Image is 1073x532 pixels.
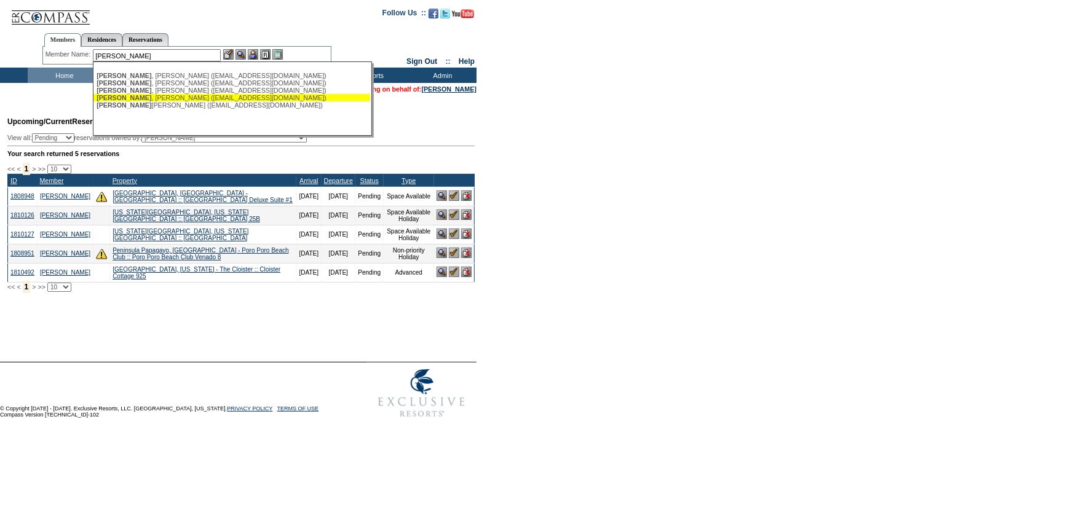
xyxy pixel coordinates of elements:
[355,225,384,244] td: Pending
[459,57,475,66] a: Help
[384,263,434,282] td: Advanced
[461,209,472,220] img: Cancel Reservation
[10,177,17,184] a: ID
[40,269,90,276] a: [PERSON_NAME]
[248,49,258,60] img: Impersonate
[440,12,450,20] a: Follow us on Twitter
[97,72,151,79] span: [PERSON_NAME]
[40,193,90,200] a: [PERSON_NAME]
[461,190,472,201] img: Cancel Reservation
[10,193,34,200] a: 1808948
[360,177,379,184] a: Status
[449,248,459,258] img: Confirm Reservation
[81,33,122,46] a: Residences
[296,206,321,225] td: [DATE]
[449,209,459,220] img: Confirm Reservation
[296,187,321,206] td: [DATE]
[97,87,367,94] div: , [PERSON_NAME] ([EMAIL_ADDRESS][DOMAIN_NAME])
[97,79,367,87] div: , [PERSON_NAME] ([EMAIL_ADDRESS][DOMAIN_NAME])
[355,244,384,263] td: Pending
[97,101,151,109] span: [PERSON_NAME]
[97,94,151,101] span: [PERSON_NAME]
[366,362,477,424] img: Exclusive Resorts
[10,212,34,219] a: 1810126
[322,244,355,263] td: [DATE]
[7,165,15,173] span: <<
[38,283,45,291] span: >>
[28,68,98,83] td: Home
[113,266,280,280] a: [GEOGRAPHIC_DATA], [US_STATE] - The Cloister :: Cloister Cottage 925
[7,133,312,143] div: View all: reservations owned by:
[7,150,475,157] div: Your search returned 5 reservations
[440,9,450,18] img: Follow us on Twitter
[355,263,384,282] td: Pending
[355,187,384,206] td: Pending
[44,33,82,47] a: Members
[322,225,355,244] td: [DATE]
[299,177,318,184] a: Arrival
[10,231,34,238] a: 1810127
[97,79,151,87] span: [PERSON_NAME]
[23,163,31,175] span: 1
[122,33,168,46] a: Reservations
[40,212,90,219] a: [PERSON_NAME]
[384,244,434,263] td: Non-priority Holiday
[10,250,34,257] a: 1808951
[322,263,355,282] td: [DATE]
[39,177,63,184] a: Member
[260,49,271,60] img: Reservations
[429,9,438,18] img: Become our fan on Facebook
[40,231,90,238] a: [PERSON_NAME]
[113,177,137,184] a: Property
[446,57,451,66] span: ::
[406,57,437,66] a: Sign Out
[461,248,472,258] img: Cancel Reservation
[32,283,36,291] span: >
[336,85,477,93] span: You are acting on behalf of:
[422,85,477,93] a: [PERSON_NAME]
[449,267,459,277] img: Confirm Reservation
[96,248,107,259] img: There are insufficient days and/or tokens to cover this reservation
[227,405,272,412] a: PRIVACY POLICY
[97,94,367,101] div: , [PERSON_NAME] ([EMAIL_ADDRESS][DOMAIN_NAME])
[7,117,72,126] span: Upcoming/Current
[97,101,367,109] div: [PERSON_NAME] ([EMAIL_ADDRESS][DOMAIN_NAME])
[452,12,474,20] a: Subscribe to our YouTube Channel
[296,225,321,244] td: [DATE]
[113,228,248,241] a: [US_STATE][GEOGRAPHIC_DATA], [US_STATE][GEOGRAPHIC_DATA] :: [GEOGRAPHIC_DATA]
[272,49,283,60] img: b_calculator.gif
[324,177,353,184] a: Departure
[384,187,434,206] td: Space Available
[7,117,119,126] span: Reservations
[10,269,34,276] a: 1810492
[17,165,20,173] span: <
[97,87,151,94] span: [PERSON_NAME]
[38,165,45,173] span: >>
[296,263,321,282] td: [DATE]
[113,209,260,222] a: [US_STATE][GEOGRAPHIC_DATA], [US_STATE][GEOGRAPHIC_DATA] :: [GEOGRAPHIC_DATA] 25B
[437,248,447,258] img: View Reservation
[437,229,447,239] img: View Reservation
[461,267,472,277] img: Cancel Reservation
[7,283,15,291] span: <<
[113,190,293,203] a: [GEOGRAPHIC_DATA], [GEOGRAPHIC_DATA] - [GEOGRAPHIC_DATA] :: [GEOGRAPHIC_DATA] Deluxe Suite #1
[322,206,355,225] td: [DATE]
[23,281,31,293] span: 1
[437,190,447,201] img: View Reservation
[452,9,474,18] img: Subscribe to our YouTube Channel
[355,206,384,225] td: Pending
[40,250,90,257] a: [PERSON_NAME]
[449,229,459,239] img: Confirm Reservation
[461,229,472,239] img: Cancel Reservation
[97,72,367,79] div: , [PERSON_NAME] ([EMAIL_ADDRESS][DOMAIN_NAME])
[96,191,107,202] img: There are insufficient days and/or tokens to cover this reservation
[277,405,319,412] a: TERMS OF USE
[429,12,438,20] a: Become our fan on Facebook
[437,267,447,277] img: View Reservation
[236,49,246,60] img: View
[449,190,459,201] img: Confirm Reservation
[384,206,434,225] td: Space Available Holiday
[46,49,93,60] div: Member Name:
[406,68,477,83] td: Admin
[223,49,234,60] img: b_edit.gif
